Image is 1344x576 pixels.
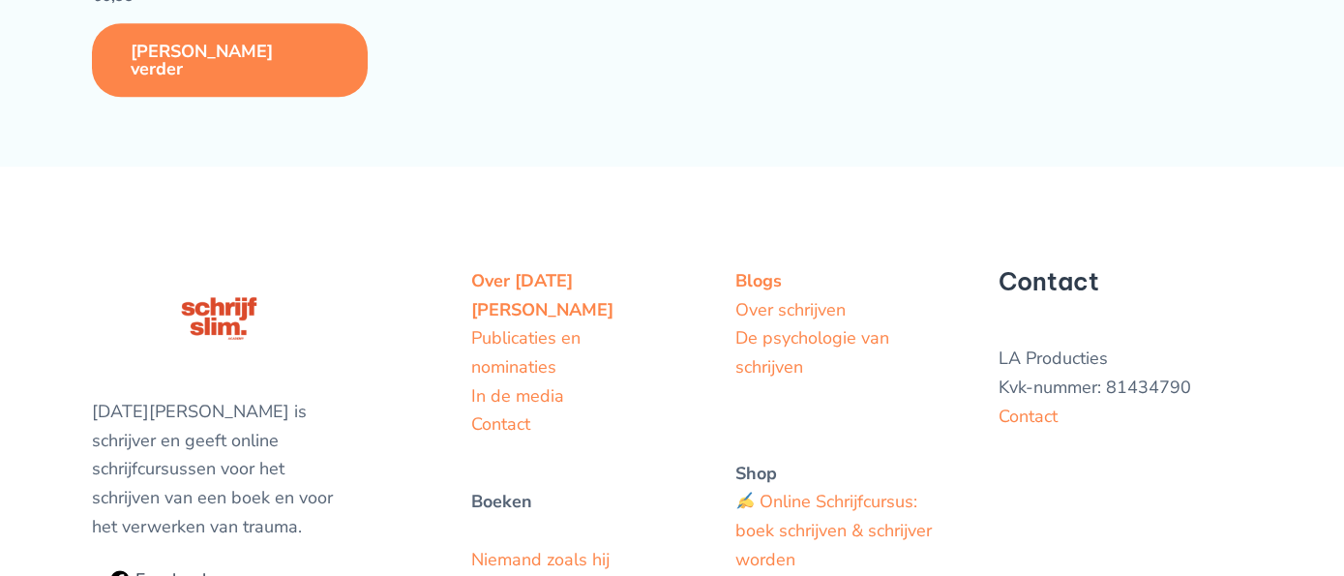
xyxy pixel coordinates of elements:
a: Blogs [735,269,782,292]
a: Contact [999,405,1058,428]
a: Over schrijven [735,298,846,321]
aside: Footer Widget 3 [999,267,1253,432]
a: In de media [471,384,564,408]
a: Lees meer over “EBOOK: schrijven over trauma” [92,23,368,97]
a: Over [DATE][PERSON_NAME] [471,269,613,321]
a: Publicaties en nominaties [471,326,581,379]
a: De psychologie van schrijven [735,326,889,379]
a: Online Schrijfcursus: boek schrijven & schrijver worden [735,490,932,570]
p: [DATE][PERSON_NAME] is schrijver en geeft online schrijfcursussen voor het schrijven van een boek... [92,398,346,542]
h5: Contact [999,267,1253,296]
a: Contact [471,412,530,436]
a: Niemand zoals hij [471,548,610,571]
img: ✍️ [736,492,754,509]
strong: Shop [735,462,777,485]
img: schrijfcursus schrijfslim academy [167,267,270,370]
p: LA Producties Kvk-nummer: 81434790 [999,345,1253,431]
strong: Boeken [471,490,532,513]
